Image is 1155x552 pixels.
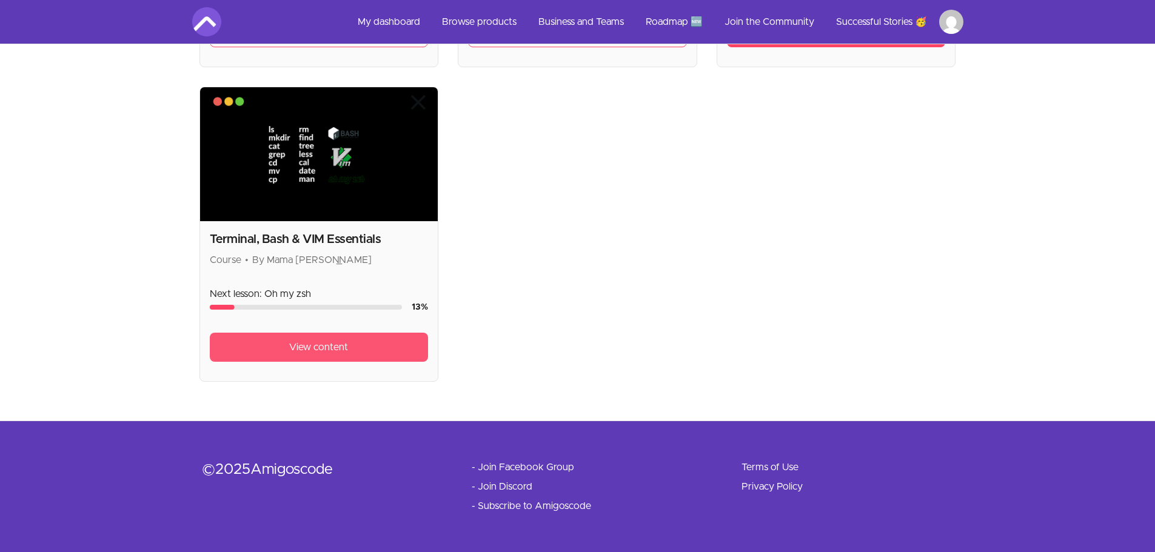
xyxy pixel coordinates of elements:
[348,7,963,36] nav: Main
[200,87,438,221] img: Product image for Terminal, Bash & VIM Essentials
[202,460,433,479] div: © 2025 Amigoscode
[210,287,429,301] p: Next lesson: Oh my zsh
[412,303,428,311] span: 13 %
[348,7,430,36] a: My dashboard
[210,255,241,265] span: Course
[192,7,221,36] img: Amigoscode logo
[715,7,824,36] a: Join the Community
[432,7,526,36] a: Browse products
[939,10,963,34] img: Profile image for Karthick Arun
[210,231,429,248] h2: Terminal, Bash & VIM Essentials
[742,479,803,494] a: Privacy Policy
[210,305,403,310] div: Course progress
[289,340,348,354] span: View content
[245,255,249,265] span: •
[472,479,532,494] a: - Join Discord
[742,460,798,474] a: Terms of Use
[210,333,429,362] a: View content
[472,499,591,513] a: - Subscribe to Amigoscode
[252,255,372,265] span: By Mama [PERSON_NAME]
[636,7,712,36] a: Roadmap 🆕
[826,7,937,36] a: Successful Stories 🥳
[472,460,574,474] a: - Join Facebook Group
[529,7,634,36] a: Business and Teams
